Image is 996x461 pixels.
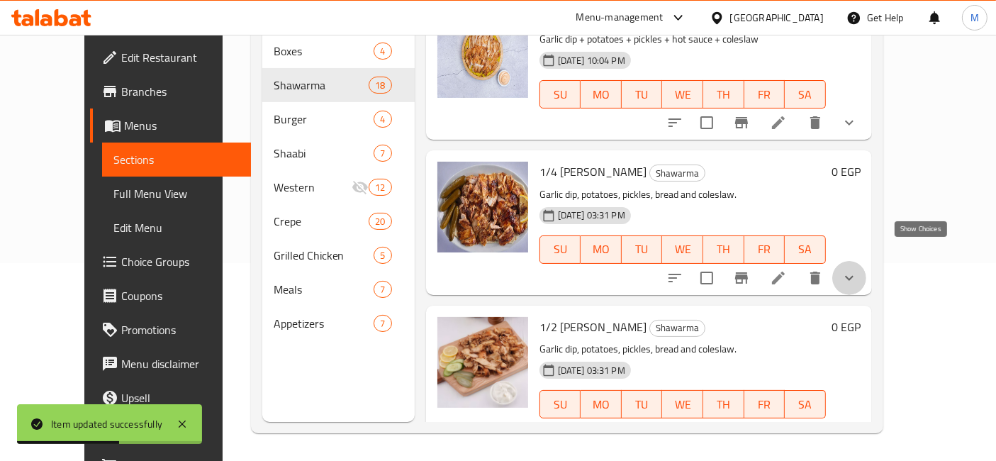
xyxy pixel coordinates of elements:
[369,77,391,94] div: items
[798,416,832,450] button: delete
[658,106,692,140] button: sort-choices
[832,261,866,295] button: show more
[374,283,391,296] span: 7
[369,181,391,194] span: 12
[113,151,240,168] span: Sections
[724,261,759,295] button: Branch-specific-item
[649,165,705,182] div: Shawarma
[274,281,374,298] div: Meals
[709,239,739,260] span: TH
[790,239,820,260] span: SA
[552,364,631,377] span: [DATE] 03:31 PM
[970,10,979,26] span: M
[709,84,739,105] span: TH
[703,390,744,418] button: TH
[552,209,631,222] span: [DATE] 03:31 PM
[374,147,391,160] span: 7
[627,239,657,260] span: TU
[581,390,622,418] button: MO
[709,394,739,415] span: TH
[622,390,663,418] button: TU
[374,111,391,128] div: items
[437,7,528,98] img: Mini Fatteh
[650,320,705,336] span: Shawarma
[102,177,251,211] a: Full Menu View
[262,34,415,68] div: Boxes4
[262,306,415,340] div: Appetizers7
[90,40,251,74] a: Edit Restaurant
[274,247,374,264] span: Grilled Chicken
[539,30,826,48] p: Garlic dip + potatoes + pickles + hot sauce + coleslaw
[262,102,415,136] div: Burger4
[274,111,374,128] span: Burger
[352,179,369,196] svg: Inactive section
[102,143,251,177] a: Sections
[274,315,374,332] span: Appetizers
[262,204,415,238] div: Crepe20
[121,287,240,304] span: Coupons
[539,161,647,182] span: 1/4 [PERSON_NAME]
[90,381,251,415] a: Upsell
[650,165,705,182] span: Shawarma
[649,320,705,337] div: Shawarma
[121,389,240,406] span: Upsell
[369,213,391,230] div: items
[374,113,391,126] span: 4
[374,315,391,332] div: items
[369,179,391,196] div: items
[790,394,820,415] span: SA
[539,340,826,358] p: Garlic dip, potatoes, pickles, bread and coleslaw.
[750,394,780,415] span: FR
[113,219,240,236] span: Edit Menu
[744,235,785,264] button: FR
[90,347,251,381] a: Menu disclaimer
[790,84,820,105] span: SA
[724,106,759,140] button: Branch-specific-item
[539,186,826,204] p: Garlic dip, potatoes, pickles, bread and coleslaw.
[124,117,240,134] span: Menus
[658,261,692,295] button: sort-choices
[692,108,722,138] span: Select to update
[274,145,374,162] span: Shaabi
[274,43,374,60] span: Boxes
[832,317,861,337] h6: 0 EGP
[832,106,866,140] button: show more
[374,45,391,58] span: 4
[703,235,744,264] button: TH
[546,84,576,105] span: SU
[750,84,780,105] span: FR
[90,245,251,279] a: Choice Groups
[798,261,832,295] button: delete
[832,162,861,182] h6: 0 EGP
[586,394,616,415] span: MO
[374,281,391,298] div: items
[113,185,240,202] span: Full Menu View
[262,68,415,102] div: Shawarma18
[770,114,787,131] a: Edit menu item
[750,239,780,260] span: FR
[369,79,391,92] span: 18
[581,80,622,109] button: MO
[785,80,826,109] button: SA
[102,211,251,245] a: Edit Menu
[658,416,692,450] button: sort-choices
[374,247,391,264] div: items
[262,238,415,272] div: Grilled Chicken5
[274,77,369,94] span: Shawarma
[546,239,576,260] span: SU
[552,54,631,67] span: [DATE] 10:04 PM
[744,390,785,418] button: FR
[622,235,663,264] button: TU
[262,272,415,306] div: Meals7
[274,179,352,196] span: Western
[668,239,698,260] span: WE
[785,390,826,418] button: SA
[841,114,858,131] svg: Show Choices
[662,390,703,418] button: WE
[90,74,251,109] a: Branches
[90,279,251,313] a: Coupons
